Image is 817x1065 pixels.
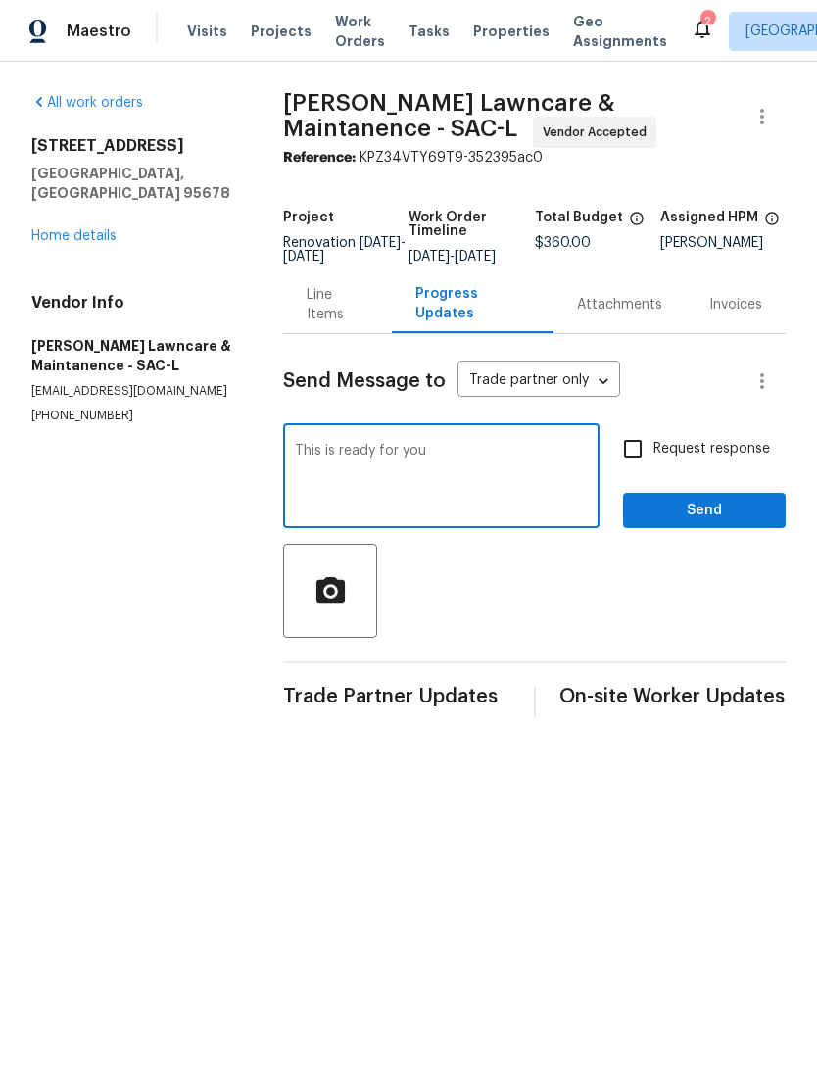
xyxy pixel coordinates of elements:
span: Work Orders [335,12,385,51]
a: Home details [31,229,117,243]
h2: [STREET_ADDRESS] [31,136,236,156]
span: [DATE] [360,236,401,250]
span: - [408,250,496,264]
b: Reference: [283,151,356,165]
span: [DATE] [455,250,496,264]
span: Properties [473,22,550,41]
span: [DATE] [408,250,450,264]
div: Progress Updates [415,284,530,323]
span: Visits [187,22,227,41]
span: The hpm assigned to this work order. [764,211,780,236]
span: Vendor Accepted [543,122,654,142]
button: Send [623,493,786,529]
span: Tasks [408,24,450,38]
span: On-site Worker Updates [559,687,786,706]
div: Invoices [709,295,762,315]
h5: Project [283,211,334,224]
span: Renovation [283,236,406,264]
span: Maestro [67,22,131,41]
span: [DATE] [283,250,324,264]
span: [PERSON_NAME] Lawncare & Maintanence - SAC-L [283,91,615,140]
p: [PHONE_NUMBER] [31,408,236,424]
h4: Vendor Info [31,293,236,313]
div: [PERSON_NAME] [660,236,786,250]
span: Send [639,499,770,523]
div: Trade partner only [457,365,620,398]
h5: Assigned HPM [660,211,758,224]
span: Request response [653,439,770,460]
div: KPZ34VTY69T9-352395ac0 [283,148,786,168]
span: Projects [251,22,312,41]
div: Line Items [307,285,368,324]
h5: Work Order Timeline [408,211,534,238]
div: 2 [700,12,714,31]
h5: [PERSON_NAME] Lawncare & Maintanence - SAC-L [31,336,236,375]
span: - [283,236,406,264]
div: Attachments [577,295,662,315]
span: $360.00 [535,236,591,250]
h5: [GEOGRAPHIC_DATA], [GEOGRAPHIC_DATA] 95678 [31,164,236,203]
a: All work orders [31,96,143,110]
span: The total cost of line items that have been proposed by Opendoor. This sum includes line items th... [629,211,645,236]
span: Trade Partner Updates [283,687,509,706]
span: Send Message to [283,371,446,391]
h5: Total Budget [535,211,623,224]
textarea: This is ready for you [295,444,588,512]
span: Geo Assignments [573,12,667,51]
p: [EMAIL_ADDRESS][DOMAIN_NAME] [31,383,236,400]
